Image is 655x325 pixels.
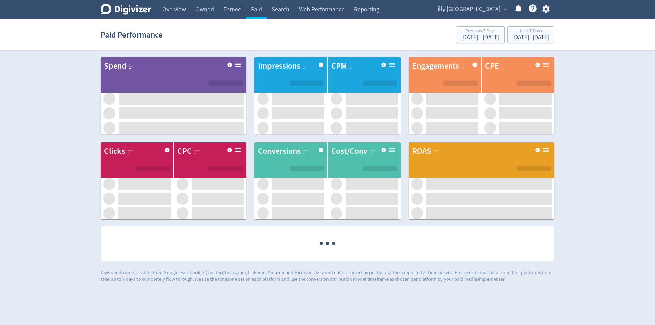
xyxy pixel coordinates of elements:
[412,146,431,157] div: ROAS
[177,146,192,157] div: CPC
[331,146,367,157] div: Cost/Conv
[331,60,347,72] div: CPM
[258,146,301,157] div: Conversions
[438,4,500,15] span: illy [GEOGRAPHIC_DATA]
[512,29,549,34] div: Last 7 Days
[502,6,508,12] span: expand_more
[512,34,549,41] div: [DATE] - [DATE]
[104,146,125,157] div: Clicks
[435,4,509,15] button: illy [GEOGRAPHIC_DATA]
[507,26,554,43] button: Last 7 Days[DATE]- [DATE]
[412,60,459,72] div: Engagements
[104,60,127,72] div: Spend
[101,24,162,46] h1: Paid Performance
[456,26,505,43] button: Previous 7 Days[DATE] - [DATE]
[331,226,337,261] span: ·
[461,29,499,34] div: Previous 7 Days
[318,226,324,261] span: ·
[485,60,499,72] div: CPE
[258,60,300,72] div: Impressions
[101,269,554,283] p: Digivizer downloads data from Google, Facebook, X (Twitter), Instagram, LinkedIn, Amazon and Micr...
[461,34,499,41] div: [DATE] - [DATE]
[324,226,331,261] span: ·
